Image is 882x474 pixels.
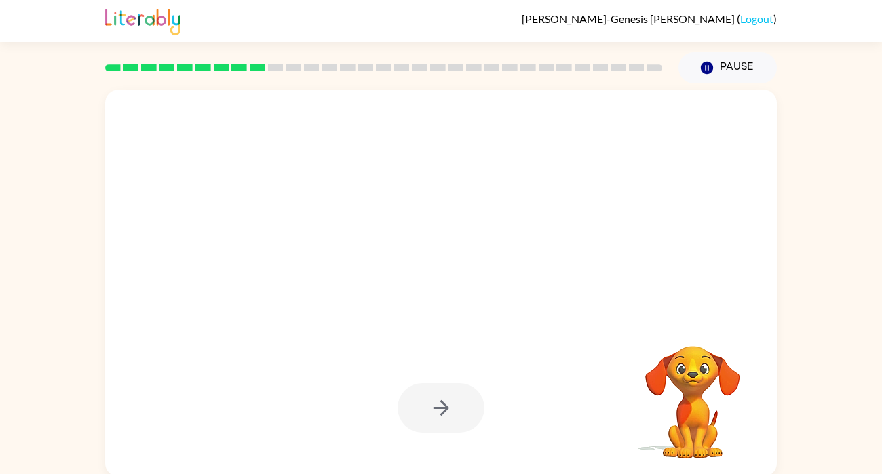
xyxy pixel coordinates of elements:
[522,12,737,25] span: [PERSON_NAME]-Genesis [PERSON_NAME]
[522,12,777,25] div: ( )
[740,12,773,25] a: Logout
[678,52,777,83] button: Pause
[625,325,761,460] video: Your browser must support playing .mp4 files to use Literably. Please try using another browser.
[105,5,180,35] img: Literably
